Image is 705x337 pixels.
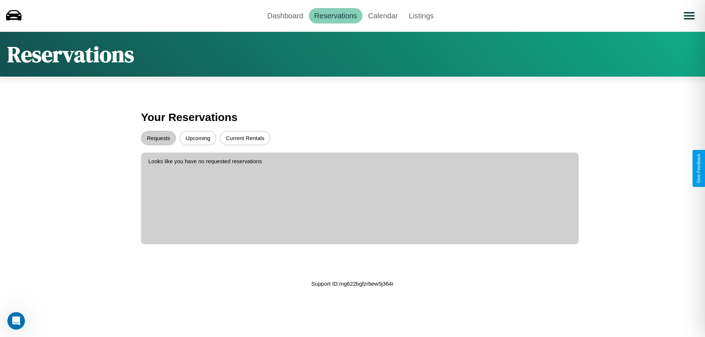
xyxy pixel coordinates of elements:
[141,107,564,127] h3: Your Reservations
[7,39,134,69] h1: Reservations
[679,6,699,26] button: Open menu
[180,131,216,145] button: Upcoming
[403,8,439,23] a: Listings
[148,156,571,166] p: Looks like you have no requested reservations
[311,279,394,289] p: Support ID: mg622bgfzrbew5j364r
[696,154,701,183] div: Give Feedback
[309,8,363,23] a: Reservations
[220,131,270,145] button: Current Rentals
[7,312,25,330] iframe: Intercom live chat
[141,131,176,145] button: Requests
[262,8,309,23] a: Dashboard
[362,8,403,23] a: Calendar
